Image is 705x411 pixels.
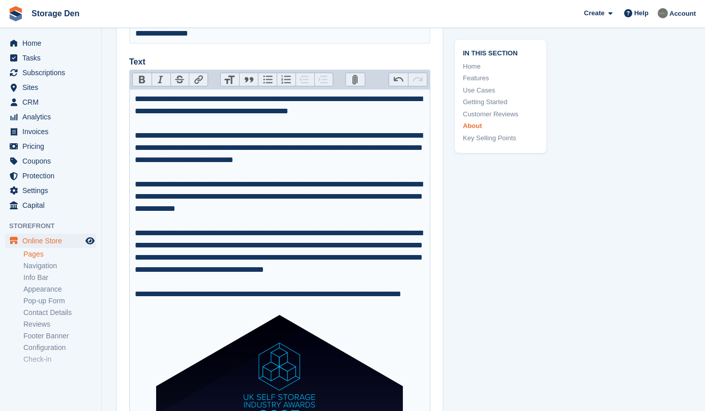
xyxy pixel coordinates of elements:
[22,124,83,139] span: Invoices
[133,73,152,86] button: Bold
[669,9,696,19] span: Account
[5,110,96,124] a: menu
[5,80,96,94] a: menu
[463,61,538,72] a: Home
[463,97,538,107] a: Getting Started
[5,95,96,109] a: menu
[9,221,101,231] span: Storefront
[23,331,96,341] a: Footer Banner
[189,73,208,86] button: Link
[170,73,189,86] button: Strikethrough
[277,73,296,86] button: Numbers
[22,51,83,65] span: Tasks
[5,66,96,80] a: menu
[5,51,96,65] a: menu
[463,121,538,131] a: About
[314,73,333,86] button: Increase Level
[8,6,23,21] img: stora-icon-8386f47178a22dfd0bd8f6a31ec36ba5ce8667c1dd55bd0f319d3a0aa187defe.svg
[346,73,365,86] button: Attach Files
[22,110,83,124] span: Analytics
[22,80,83,94] span: Sites
[152,73,170,86] button: Italic
[463,85,538,96] a: Use Cases
[389,73,408,86] button: Undo
[129,56,430,68] label: Text
[408,73,427,86] button: Redo
[23,355,96,364] a: Check-in
[22,36,83,50] span: Home
[658,8,668,18] img: Brian Barbour
[22,234,83,248] span: Online Store
[258,73,277,86] button: Bullets
[463,73,538,83] a: Features
[23,273,96,282] a: Info Bar
[22,66,83,80] span: Subscriptions
[5,183,96,198] a: menu
[584,8,604,18] span: Create
[5,169,96,183] a: menu
[23,249,96,259] a: Pages
[5,198,96,212] a: menu
[5,124,96,139] a: menu
[23,261,96,271] a: Navigation
[22,198,83,212] span: Capital
[22,154,83,168] span: Coupons
[84,235,96,247] a: Preview store
[23,284,96,294] a: Appearance
[463,48,538,57] span: In this section
[23,296,96,306] a: Pop-up Form
[23,308,96,318] a: Contact Details
[5,154,96,168] a: menu
[27,5,83,22] a: Storage Den
[22,95,83,109] span: CRM
[634,8,649,18] span: Help
[22,169,83,183] span: Protection
[22,183,83,198] span: Settings
[23,320,96,329] a: Reviews
[5,139,96,153] a: menu
[296,73,314,86] button: Decrease Level
[239,73,258,86] button: Quote
[22,139,83,153] span: Pricing
[221,73,240,86] button: Heading
[5,36,96,50] a: menu
[463,133,538,143] a: Key Selling Points
[463,109,538,119] a: Customer Reviews
[5,234,96,248] a: menu
[23,343,96,353] a: Configuration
